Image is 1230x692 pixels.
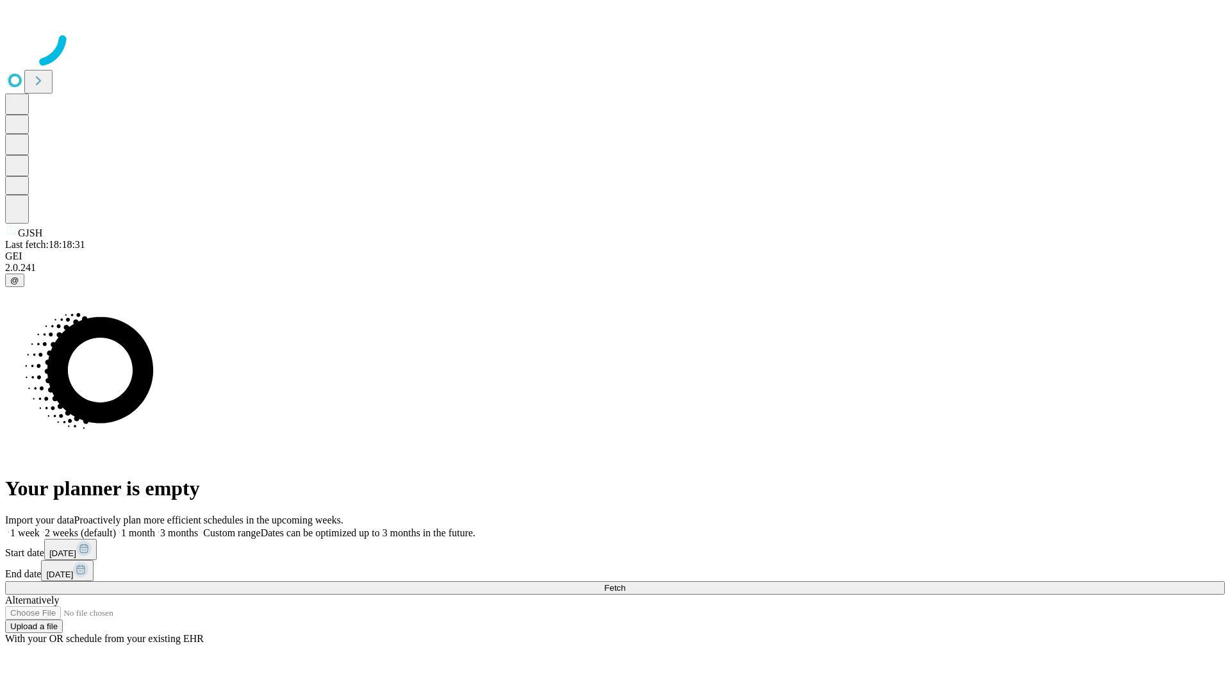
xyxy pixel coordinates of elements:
[5,539,1225,560] div: Start date
[5,262,1225,274] div: 2.0.241
[5,251,1225,262] div: GEI
[121,527,155,538] span: 1 month
[5,515,74,525] span: Import your data
[5,477,1225,500] h1: Your planner is empty
[5,581,1225,595] button: Fetch
[49,548,76,558] span: [DATE]
[5,633,204,644] span: With your OR schedule from your existing EHR
[5,560,1225,581] div: End date
[604,583,625,593] span: Fetch
[41,560,94,581] button: [DATE]
[18,227,42,238] span: GJSH
[5,274,24,287] button: @
[5,239,85,250] span: Last fetch: 18:18:31
[44,539,97,560] button: [DATE]
[5,620,63,633] button: Upload a file
[203,527,260,538] span: Custom range
[10,276,19,285] span: @
[46,570,73,579] span: [DATE]
[5,595,59,605] span: Alternatively
[160,527,198,538] span: 3 months
[45,527,116,538] span: 2 weeks (default)
[10,527,40,538] span: 1 week
[74,515,343,525] span: Proactively plan more efficient schedules in the upcoming weeks.
[261,527,475,538] span: Dates can be optimized up to 3 months in the future.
